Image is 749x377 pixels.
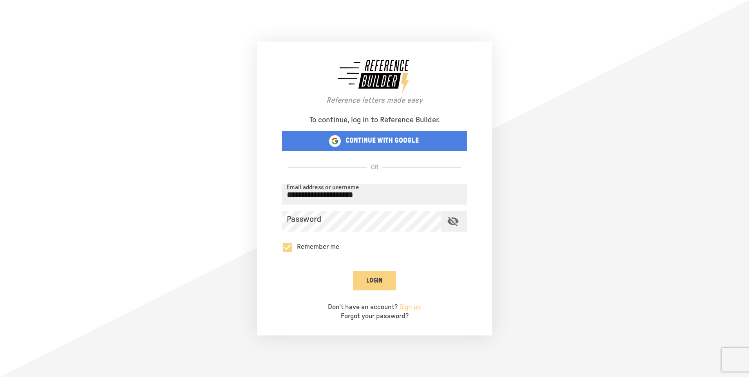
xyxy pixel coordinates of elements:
button: CONTINUE WITH GOOGLE [282,131,467,151]
a: Forgot your password? [341,313,409,320]
p: Don't have an account? [328,303,421,312]
button: Login [353,271,396,290]
p: Reference letters made easy [326,95,423,105]
img: logo [335,56,414,95]
p: OR [371,163,378,172]
p: CONTINUE WITH GOOGLE [346,136,419,145]
p: Remember me [297,243,339,252]
p: To continue, log in to Reference Builder. [309,115,440,125]
label: Email address or username [287,183,359,192]
a: Sign up [399,304,421,311]
button: toggle password visibility [444,212,462,230]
